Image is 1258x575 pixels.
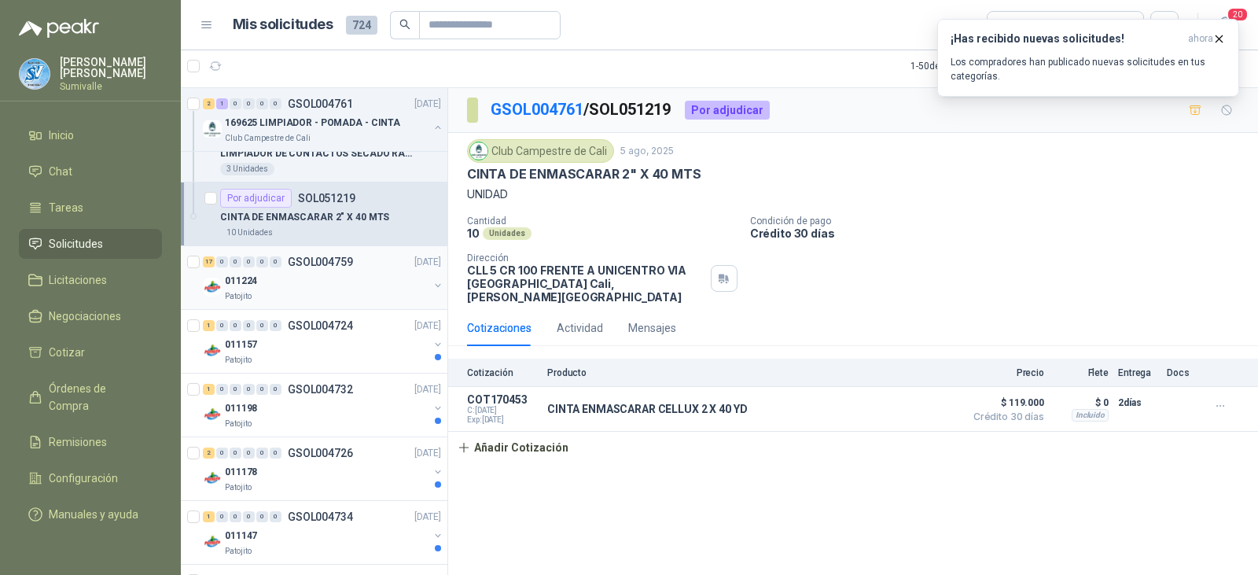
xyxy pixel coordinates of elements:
[49,235,103,252] span: Solicitudes
[966,393,1044,412] span: $ 119.000
[1118,367,1157,378] p: Entrega
[203,507,444,558] a: 1 0 0 0 0 0 GSOL004734[DATE] Company Logo011147Patojito
[243,320,255,331] div: 0
[491,100,583,119] a: GSOL004761
[203,94,444,145] a: 2 1 0 0 0 0 GSOL004761[DATE] Company Logo169625 LIMPIADOR - POMADA - CINTAClub Campestre de Cali
[547,403,747,415] p: CINTA ENMASCARAR CELLUX 2 X 40 YD
[203,405,222,424] img: Company Logo
[19,157,162,186] a: Chat
[225,529,257,544] p: 011147
[1054,367,1109,378] p: Flete
[1167,367,1198,378] p: Docs
[256,448,268,459] div: 0
[399,19,410,30] span: search
[19,427,162,457] a: Remisiones
[220,146,416,161] p: LIMPIADOR DE CONTACTOS SECADO RAPIDO CRC
[1211,11,1239,39] button: 20
[256,320,268,331] div: 0
[203,98,215,109] div: 2
[966,412,1044,422] span: Crédito 30 días
[60,82,162,91] p: Sumivalle
[243,98,255,109] div: 0
[19,120,162,150] a: Inicio
[203,278,222,297] img: Company Logo
[346,16,377,35] span: 724
[467,319,532,337] div: Cotizaciones
[60,57,162,79] p: [PERSON_NAME] [PERSON_NAME]
[414,97,441,112] p: [DATE]
[448,432,577,463] button: Añadir Cotización
[414,255,441,270] p: [DATE]
[203,316,444,367] a: 1 0 0 0 0 0 GSOL004724[DATE] Company Logo011157Patojito
[243,511,255,522] div: 0
[233,13,333,36] h1: Mis solicitudes
[414,382,441,397] p: [DATE]
[19,265,162,295] a: Licitaciones
[181,182,447,246] a: Por adjudicarSOL051219CINTA DE ENMASCARAR 2" X 40 MTS10 Unidades
[467,415,538,425] span: Exp: [DATE]
[414,319,441,334] p: [DATE]
[49,127,74,144] span: Inicio
[467,252,704,264] p: Dirección
[243,256,255,267] div: 0
[937,19,1239,97] button: ¡Has recibido nuevas solicitudes!ahora Los compradores han publicado nuevas solicitudes en tus ca...
[467,393,538,406] p: COT170453
[225,481,252,494] p: Patojito
[467,406,538,415] span: C: [DATE]
[225,116,400,131] p: 169625 LIMPIADOR - POMADA - CINTA
[243,384,255,395] div: 0
[203,511,215,522] div: 1
[19,193,162,223] a: Tareas
[1072,409,1109,422] div: Incluido
[270,448,281,459] div: 0
[225,132,311,145] p: Club Campestre de Cali
[216,384,228,395] div: 0
[467,186,1239,203] p: UNIDAD
[203,252,444,303] a: 17 0 0 0 0 0 GSOL004759[DATE] Company Logo011224Patojito
[685,101,770,120] div: Por adjudicar
[628,319,676,337] div: Mensajes
[467,166,701,182] p: CINTA DE ENMASCARAR 2" X 40 MTS
[230,384,241,395] div: 0
[288,98,353,109] p: GSOL004761
[288,256,353,267] p: GSOL004759
[243,448,255,459] div: 0
[467,216,738,227] p: Cantidad
[256,384,268,395] div: 0
[49,380,147,415] span: Órdenes de Compra
[467,264,704,304] p: CLL 5 CR 100 FRENTE A UNICENTRO VIA [GEOGRAPHIC_DATA] Cali , [PERSON_NAME][GEOGRAPHIC_DATA]
[620,144,674,159] p: 5 ago, 2025
[220,227,279,239] div: 10 Unidades
[491,98,672,122] p: / SOL051219
[270,384,281,395] div: 0
[298,193,355,204] p: SOL051219
[225,274,257,289] p: 011224
[750,216,1252,227] p: Condición de pago
[288,320,353,331] p: GSOL004724
[216,320,228,331] div: 0
[230,98,241,109] div: 0
[19,337,162,367] a: Cotizar
[230,448,241,459] div: 0
[1188,32,1213,46] span: ahora
[19,463,162,493] a: Configuración
[997,17,1087,34] div: Por cotizar
[216,511,228,522] div: 0
[203,444,444,494] a: 2 0 0 0 0 0 GSOL004726[DATE] Company Logo011178Patojito
[49,344,85,361] span: Cotizar
[414,510,441,525] p: [DATE]
[547,367,956,378] p: Producto
[288,448,353,459] p: GSOL004726
[225,354,252,367] p: Patojito
[225,465,257,480] p: 011178
[49,470,118,487] span: Configuración
[467,139,614,163] div: Club Campestre de Cali
[256,511,268,522] div: 0
[750,227,1252,240] p: Crédito 30 días
[256,98,268,109] div: 0
[951,32,1182,46] h3: ¡Has recibido nuevas solicitudes!
[467,227,480,240] p: 10
[225,337,257,352] p: 011157
[270,511,281,522] div: 0
[470,142,487,160] img: Company Logo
